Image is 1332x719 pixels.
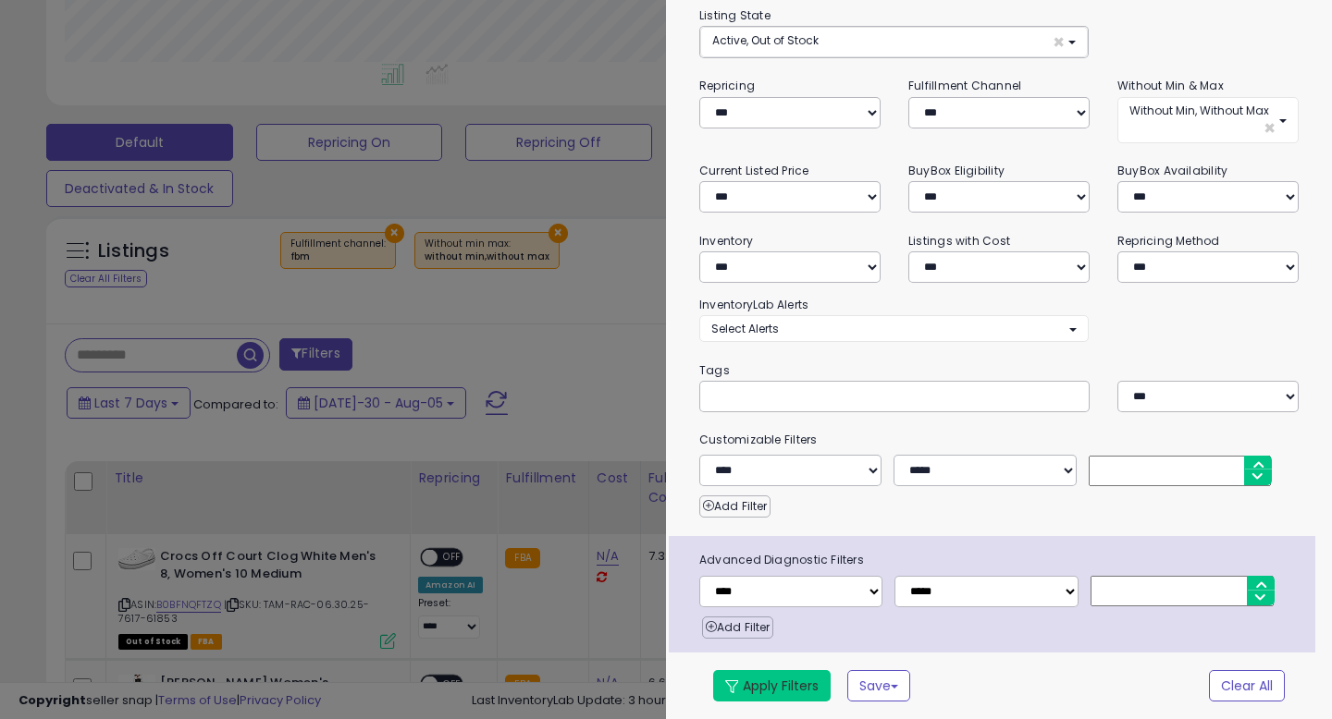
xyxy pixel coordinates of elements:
button: Active, Out of Stock × [700,27,1088,57]
small: Customizable Filters [685,430,1313,450]
button: Add Filter [702,616,773,639]
span: Without Min, Without Max [1129,103,1269,118]
button: Clear All [1209,670,1285,701]
small: Inventory [699,233,753,249]
small: Listing State [699,7,771,23]
button: Select Alerts [699,315,1089,342]
button: Save [847,670,910,701]
span: × [1264,118,1276,138]
small: Without Min & Max [1117,78,1224,93]
button: Apply Filters [713,670,831,701]
span: Active, Out of Stock [712,32,819,48]
small: Tags [685,360,1313,381]
span: Advanced Diagnostic Filters [685,550,1315,570]
button: Without Min, Without Max × [1117,97,1299,143]
small: Listings with Cost [908,233,1010,249]
small: BuyBox Eligibility [908,163,1005,178]
small: Repricing Method [1117,233,1220,249]
small: Current Listed Price [699,163,808,178]
small: Repricing [699,78,755,93]
button: Add Filter [699,495,771,518]
span: × [1053,32,1065,52]
small: Fulfillment Channel [908,78,1021,93]
span: Select Alerts [711,321,779,336]
small: BuyBox Availability [1117,163,1227,178]
small: InventoryLab Alerts [699,297,808,312]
